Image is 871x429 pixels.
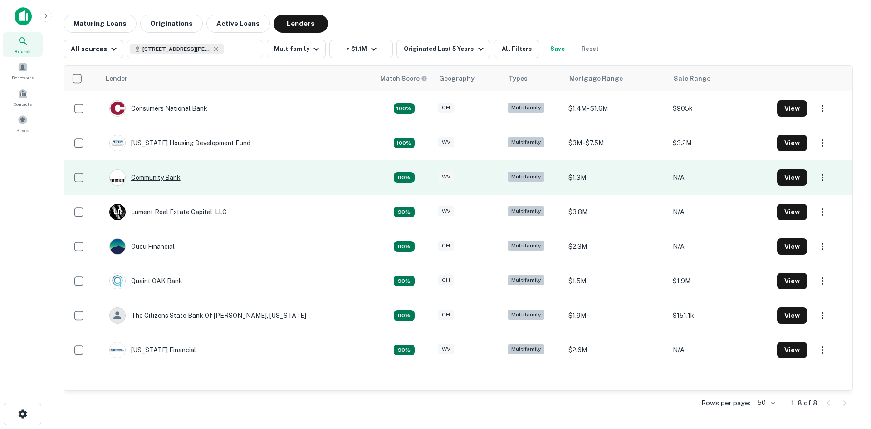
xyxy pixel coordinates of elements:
[110,170,125,185] img: picture
[434,66,503,91] th: Geography
[564,91,668,126] td: $1.4M - $1.6M
[15,48,31,55] span: Search
[826,356,871,400] iframe: Chat Widget
[110,101,125,116] img: picture
[394,310,415,321] div: Capitalize uses an advanced AI algorithm to match your search with the best lender. The match sco...
[394,345,415,355] div: Capitalize uses an advanced AI algorithm to match your search with the best lender. The match sco...
[564,195,668,229] td: $3.8M
[668,333,773,367] td: N/A
[16,127,29,134] span: Saved
[3,59,43,83] a: Borrowers
[110,342,125,358] img: picture
[438,241,454,251] div: OH
[109,307,306,324] div: The Citizens State Bank Of [PERSON_NAME], [US_STATE]
[438,103,454,113] div: OH
[503,66,564,91] th: Types
[109,238,175,255] div: Oucu Financial
[777,307,807,324] button: View
[394,241,415,252] div: Capitalize uses an advanced AI algorithm to match your search with the best lender. The match sco...
[110,135,125,151] img: picture
[64,15,137,33] button: Maturing Loans
[701,398,750,409] p: Rows per page:
[380,74,426,84] h6: Match Score
[375,66,434,91] th: Capitalize uses an advanced AI algorithm to match your search with the best lender. The match sco...
[106,73,127,84] div: Lender
[3,85,43,109] a: Contacts
[494,40,539,58] button: All Filters
[439,73,475,84] div: Geography
[668,264,773,298] td: $1.9M
[508,103,544,113] div: Multifamily
[110,273,125,289] img: picture
[569,73,623,84] div: Mortgage Range
[140,15,203,33] button: Originations
[12,74,34,81] span: Borrowers
[438,137,454,148] div: WV
[15,7,32,25] img: capitalize-icon.png
[3,32,43,57] a: Search
[564,333,668,367] td: $2.6M
[394,138,415,148] div: Capitalize uses an advanced AI algorithm to match your search with the best lender. The match sco...
[14,100,32,108] span: Contacts
[404,44,486,54] div: Originated Last 5 Years
[109,273,182,289] div: Quaint OAK Bank
[274,15,328,33] button: Lenders
[100,66,375,91] th: Lender
[508,310,544,320] div: Multifamily
[508,172,544,182] div: Multifamily
[564,126,668,160] td: $3M - $7.5M
[64,40,123,58] button: All sources
[777,100,807,117] button: View
[791,398,817,409] p: 1–8 of 8
[508,241,544,251] div: Multifamily
[777,238,807,255] button: View
[543,40,572,58] button: Save your search to get updates of matches that match your search criteria.
[109,204,227,220] div: Lument Real Estate Capital, LLC
[564,298,668,333] td: $1.9M
[564,160,668,195] td: $1.3M
[110,239,125,254] img: picture
[394,276,415,286] div: Capitalize uses an advanced AI algorithm to match your search with the best lender. The match sco...
[3,111,43,136] a: Saved
[113,207,122,217] p: L R
[438,172,454,182] div: WV
[668,298,773,333] td: $151.1k
[564,229,668,264] td: $2.3M
[380,74,427,84] div: Capitalize uses an advanced AI algorithm to match your search with the best lender. The match sco...
[438,310,454,320] div: OH
[109,342,196,358] div: [US_STATE] Financial
[777,204,807,220] button: View
[777,135,807,151] button: View
[668,229,773,264] td: N/A
[576,40,605,58] button: Reset
[109,100,207,117] div: Consumers National Bank
[564,264,668,298] td: $1.5M
[394,207,415,217] div: Capitalize uses an advanced AI algorithm to match your search with the best lender. The match sco...
[674,73,710,84] div: Sale Range
[396,40,490,58] button: Originated Last 5 Years
[206,15,270,33] button: Active Loans
[438,344,454,355] div: WV
[508,137,544,148] div: Multifamily
[668,126,773,160] td: $3.2M
[564,66,668,91] th: Mortgage Range
[438,206,454,217] div: WV
[508,206,544,217] div: Multifamily
[777,342,807,358] button: View
[668,195,773,229] td: N/A
[267,40,326,58] button: Multifamily
[142,45,210,53] span: [STREET_ADDRESS][PERSON_NAME][PERSON_NAME]
[508,275,544,286] div: Multifamily
[777,169,807,186] button: View
[754,396,777,409] div: 50
[508,344,544,355] div: Multifamily
[71,44,119,54] div: All sources
[394,103,415,114] div: Capitalize uses an advanced AI algorithm to match your search with the best lender. The match sco...
[509,73,528,84] div: Types
[329,40,393,58] button: > $1.1M
[394,172,415,183] div: Capitalize uses an advanced AI algorithm to match your search with the best lender. The match sco...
